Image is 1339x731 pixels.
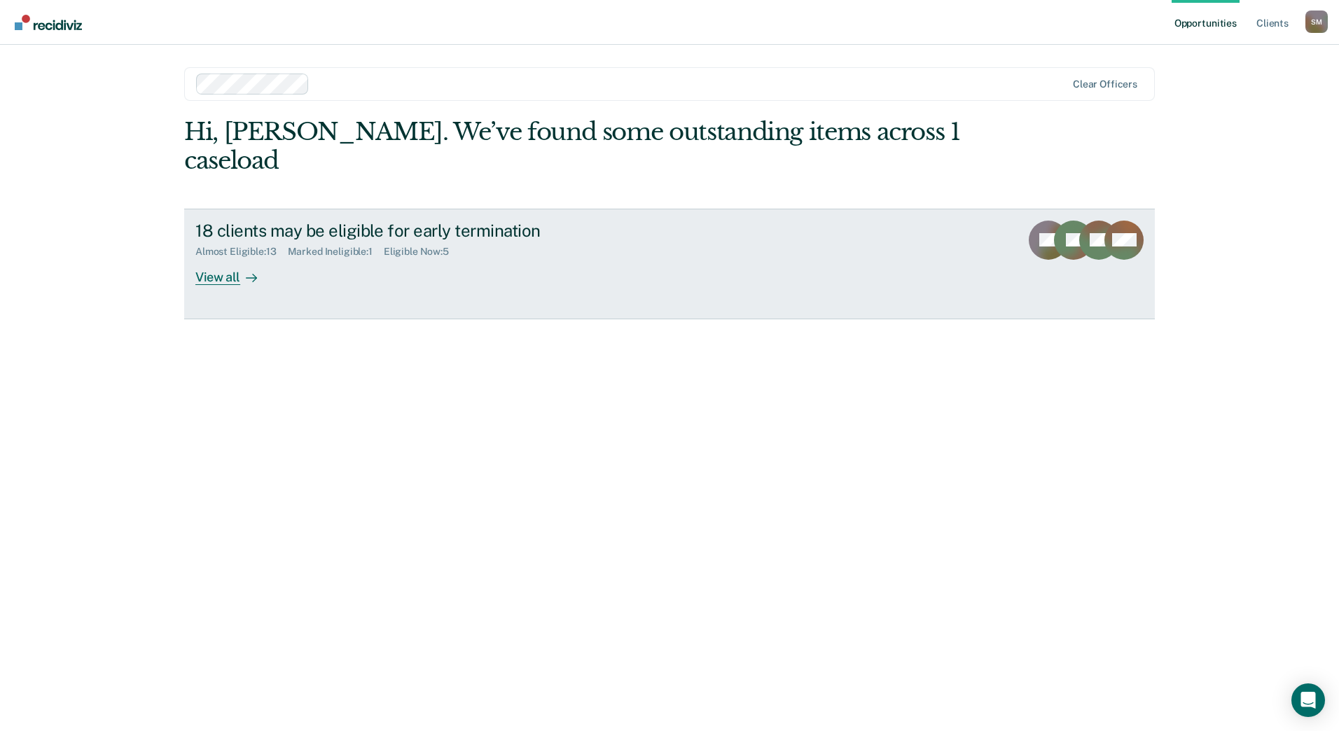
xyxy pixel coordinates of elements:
div: 18 clients may be eligible for early termination [195,221,687,241]
div: S M [1305,11,1328,33]
a: 18 clients may be eligible for early terminationAlmost Eligible:13Marked Ineligible:1Eligible Now... [184,209,1155,319]
div: Open Intercom Messenger [1291,683,1325,717]
div: Eligible Now : 5 [384,246,460,258]
div: Hi, [PERSON_NAME]. We’ve found some outstanding items across 1 caseload [184,118,961,175]
div: Marked Ineligible : 1 [288,246,384,258]
div: View all [195,258,274,285]
div: Clear officers [1073,78,1137,90]
img: Recidiviz [15,15,82,30]
button: Profile dropdown button [1305,11,1328,33]
div: Almost Eligible : 13 [195,246,288,258]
